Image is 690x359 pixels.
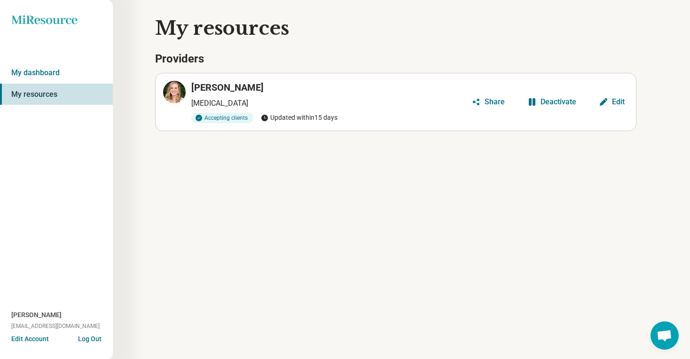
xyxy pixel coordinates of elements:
div: Edit [612,98,625,106]
p: [MEDICAL_DATA] [191,98,468,109]
span: [EMAIL_ADDRESS][DOMAIN_NAME] [11,322,100,330]
button: Share [468,94,509,109]
h3: Providers [155,51,636,67]
span: Updated within 15 days [261,113,337,123]
button: Log Out [78,334,102,342]
h1: My resources [155,15,669,41]
button: Edit Account [11,334,49,344]
div: Open chat [651,321,679,350]
button: Edit [595,94,628,109]
h3: [PERSON_NAME] [191,81,264,94]
div: Deactivate [541,98,576,106]
span: [PERSON_NAME] [11,310,62,320]
button: Deactivate [524,94,580,109]
div: Accepting clients [191,113,253,123]
div: Share [485,98,505,106]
